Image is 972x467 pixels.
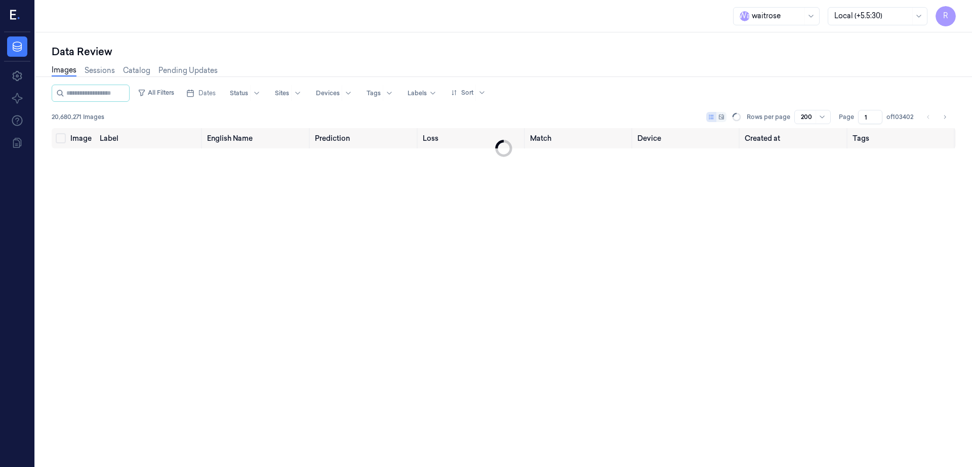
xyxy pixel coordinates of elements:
[123,65,150,76] a: Catalog
[52,112,104,122] span: 20,680,271 Images
[839,112,854,122] span: Page
[633,128,741,148] th: Device
[740,11,750,21] span: W a
[203,128,310,148] th: English Name
[848,128,956,148] th: Tags
[85,65,115,76] a: Sessions
[741,128,848,148] th: Created at
[198,89,216,98] span: Dates
[936,6,956,26] button: R
[419,128,526,148] th: Loss
[56,133,66,143] button: Select all
[96,128,203,148] th: Label
[66,128,96,148] th: Image
[52,45,956,59] div: Data Review
[158,65,218,76] a: Pending Updates
[311,128,419,148] th: Prediction
[134,85,178,101] button: All Filters
[747,112,790,122] p: Rows per page
[886,112,913,122] span: of 103402
[182,85,220,101] button: Dates
[921,110,952,124] nav: pagination
[526,128,633,148] th: Match
[938,110,952,124] button: Go to next page
[52,65,76,76] a: Images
